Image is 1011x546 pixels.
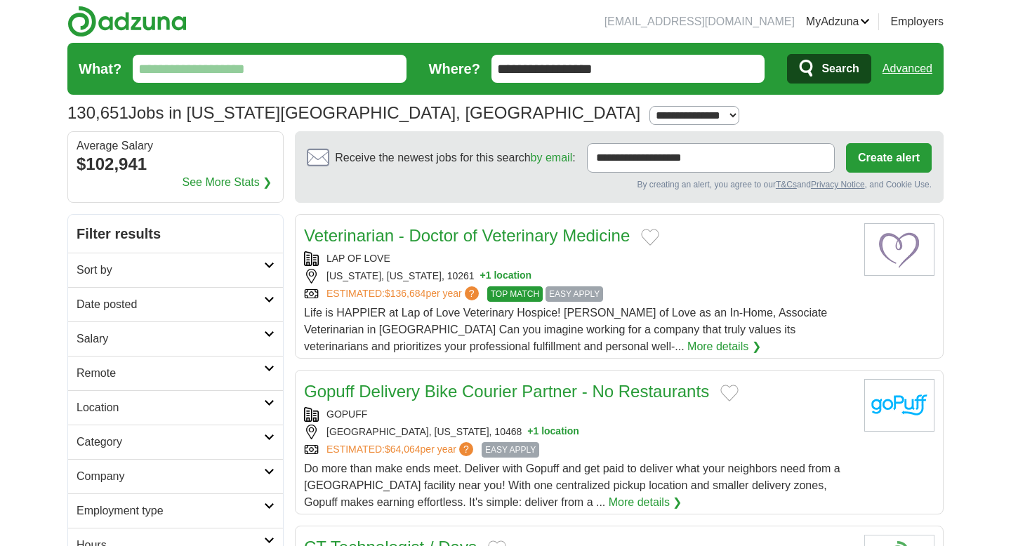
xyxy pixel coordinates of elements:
button: Search [787,54,871,84]
a: Gopuff Delivery Bike Courier Partner - No Restaurants [304,382,709,401]
span: $136,684 [385,288,425,299]
a: Remote [68,356,283,390]
a: More details ❯ [687,338,761,355]
a: Category [68,425,283,459]
a: Salary [68,321,283,356]
button: Add to favorite jobs [720,385,739,401]
a: Veterinarian - Doctor of Veterinary Medicine [304,226,630,245]
a: GOPUFF [326,408,367,420]
label: Where? [429,58,480,79]
div: By creating an alert, you agree to our and , and Cookie Use. [307,178,932,191]
a: ESTIMATED:$64,064per year? [326,442,476,458]
div: [GEOGRAPHIC_DATA], [US_STATE], 10468 [304,425,853,439]
a: by email [531,152,573,164]
a: LAP OF LOVE [326,253,390,264]
span: 130,651 [67,100,128,126]
li: [EMAIL_ADDRESS][DOMAIN_NAME] [604,13,795,30]
a: Date posted [68,287,283,321]
span: Life is HAPPIER at Lap of Love Veterinary Hospice! [PERSON_NAME] of Love as an In-Home, Associate... [304,307,827,352]
a: Company [68,459,283,493]
a: More details ❯ [609,494,682,511]
img: Lap of Love logo [864,223,934,276]
a: MyAdzuna [806,13,871,30]
span: EASY APPLY [482,442,539,458]
span: EASY APPLY [546,286,603,302]
a: Sort by [68,253,283,287]
img: goPuff logo [864,379,934,432]
div: $102,941 [77,152,275,177]
h2: Salary [77,331,264,347]
div: Average Salary [77,140,275,152]
h2: Employment type [77,502,264,519]
button: Add to favorite jobs [641,229,659,246]
span: Search [821,55,859,83]
button: Create alert [846,143,932,173]
h2: Company [77,468,264,485]
a: ESTIMATED:$136,684per year? [326,286,482,302]
a: Privacy Notice [811,180,865,189]
a: Location [68,390,283,425]
h2: Filter results [68,215,283,253]
span: TOP MATCH [487,286,543,302]
h2: Location [77,399,264,416]
span: + [480,269,486,284]
span: $64,064 [385,444,421,455]
span: Receive the newest jobs for this search : [335,149,575,166]
button: +1 location [480,269,532,284]
a: Advanced [883,55,932,83]
h1: Jobs in [US_STATE][GEOGRAPHIC_DATA], [GEOGRAPHIC_DATA] [67,103,640,122]
h2: Sort by [77,262,264,279]
button: +1 location [527,425,579,439]
h2: Remote [77,365,264,382]
img: Adzuna logo [67,6,187,37]
a: Employment type [68,493,283,528]
a: T&Cs [776,180,797,189]
a: See More Stats ❯ [183,174,272,191]
label: What? [79,58,121,79]
a: Employers [890,13,944,30]
span: Do more than make ends meet. Deliver with Gopuff and get paid to deliver what your neighbors need... [304,462,840,508]
span: + [527,425,533,439]
div: [US_STATE], [US_STATE], 10261 [304,269,853,284]
h2: Date posted [77,296,264,313]
span: ? [459,442,473,456]
h2: Category [77,434,264,451]
span: ? [465,286,479,300]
